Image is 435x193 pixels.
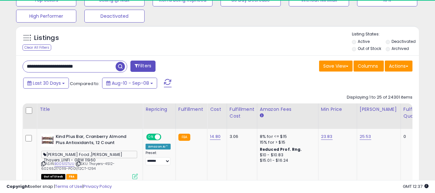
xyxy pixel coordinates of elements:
button: Aug-10 - Sep-08 [102,78,157,89]
span: ON [147,134,155,140]
div: $10 - $10.83 [260,152,313,158]
h5: Listings [34,34,59,43]
div: [PERSON_NAME] [360,106,398,113]
img: 51v67oXe5sL._SL40_.jpg [41,134,54,147]
div: Displaying 1 to 25 of 24301 items [347,94,412,101]
span: Columns [358,63,378,69]
div: Preset: [146,151,171,165]
small: FBA [178,134,190,141]
div: Clear All Filters [23,44,51,51]
button: High Performer [16,10,76,23]
span: Last 30 Days [33,80,61,86]
div: Fulfillment Cost [230,106,254,120]
div: Fulfillment [178,106,204,113]
a: 25.53 [360,133,371,140]
a: Privacy Policy [83,183,112,189]
div: 8% for <= $15 [260,134,313,140]
b: Kind Plus Bar, Cranberry Almond Plus Antioxidants, 12 Count [56,134,134,147]
button: Last 30 Days [23,78,69,89]
div: Repricing [146,106,173,113]
label: Deactivated [392,39,416,44]
div: Amazon AI * [146,144,171,150]
label: Out of Stock [358,46,381,51]
div: seller snap | | [6,184,112,190]
button: Filters [130,61,156,72]
span: 2025-10-9 12:37 GMT [403,183,429,189]
div: Amazon Fees [260,106,316,113]
span: OFF [160,134,171,140]
button: Save View [319,61,353,72]
span: [PERSON_NAME] Food ,[PERSON_NAME] ,Thayers ,UNFI - GRW 11960 [41,151,137,158]
button: Actions [385,61,412,72]
small: Amazon Fees. [260,113,264,119]
div: 15% for > $15 [260,140,313,145]
strong: Copyright [6,183,30,189]
span: Compared to: [70,81,99,87]
div: 3.06 [230,134,252,140]
label: Archived [392,46,409,51]
div: Fulfillable Quantity [403,106,426,120]
div: 0 [403,134,423,140]
div: Title [40,106,140,113]
button: Deactivated [84,10,145,23]
span: | SKU: Thayers-4512-602652170119-P001/12CT-1294 [41,161,115,171]
label: Active [358,39,370,44]
div: Cost [210,106,224,113]
a: B0051STIJU [54,161,74,167]
a: Terms of Use [55,183,82,189]
a: 14.80 [210,133,221,140]
div: Min Price [321,106,354,113]
button: Columns [354,61,384,72]
b: Reduced Prof. Rng. [260,147,302,152]
a: 23.83 [321,133,333,140]
p: Listing States: [352,31,419,37]
div: $15.01 - $16.24 [260,158,313,163]
span: Aug-10 - Sep-08 [112,80,149,86]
